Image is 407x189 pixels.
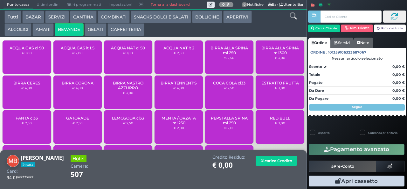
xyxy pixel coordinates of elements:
[275,56,285,60] small: € 3,00
[223,11,252,23] button: APERITIVI
[105,0,136,9] span: Impostazioni
[309,64,322,69] strong: Sconto
[309,96,328,101] strong: Da Pagare
[21,162,35,167] span: In casa
[309,144,404,155] button: Pagamento avanzato
[309,80,322,85] strong: Pagato
[33,0,63,9] span: Ultimi ordini
[213,81,245,85] span: COCA COLA cl33
[21,86,32,90] small: € 4,00
[71,171,101,178] h1: 507
[275,86,285,90] small: € 3,00
[308,38,330,48] a: Ordine
[71,155,86,162] h3: Hotel
[368,131,397,135] label: Comanda prioritaria
[4,11,21,23] button: Tutti
[392,64,405,69] strong: 0,00 €
[328,50,366,55] span: 101359106323687067
[71,164,88,169] h4: Camera:
[161,81,197,85] span: BIRRA TENNENT'S
[210,46,248,55] span: BIRRA ALLA SPINA ml 250
[160,116,198,125] span: MENTA / ORZATA ml 250
[66,116,89,120] span: GATORADE
[112,116,144,120] span: LEMOSODA cl33
[392,80,405,85] strong: 0,00 €
[123,121,133,125] small: € 2,50
[308,56,406,61] div: Nessun articolo selezionato
[32,23,54,36] button: AMARI
[222,2,225,7] b: 0
[275,121,285,125] small: € 3,00
[163,46,194,50] span: ACQUA NAT lt 2
[21,154,64,161] b: [PERSON_NAME]
[374,25,406,32] button: Rimuovi tutto
[173,86,184,90] small: € 4,00
[392,72,405,77] strong: 0,00 €
[212,155,245,160] h4: Credito Residuo:
[22,11,44,23] button: BAZAR
[353,38,373,48] a: Note
[392,88,405,93] strong: 0,00 €
[309,176,404,186] button: Apri cassetto
[212,161,245,169] h1: € 0,00
[62,81,93,85] span: BIRRA CORONA
[13,81,40,85] span: BIRRA CERES
[308,25,340,32] button: Cerca Cliente
[61,46,94,50] span: ACQUA GAS lt 1.5
[192,11,222,23] button: BOLLICINE
[352,105,362,109] strong: Segue
[123,91,133,95] small: € 3,00
[330,38,353,48] a: Servizi
[210,116,248,125] span: PEPSI ALLA SPINA ml 250
[310,50,327,55] span: Ordine :
[63,0,105,9] span: Ritiri programmati
[392,96,405,101] strong: 0,00 €
[109,81,147,90] span: BIRRA NASTRO AZZURRO
[224,126,235,130] small: € 2,00
[174,126,184,130] small: € 2,00
[3,0,33,9] span: Punto cassa
[10,46,44,50] span: ACQUA GAS cl 50
[107,23,144,36] button: CAFFETTERIA
[85,23,107,36] button: GELATI
[72,86,83,90] small: € 4,00
[123,51,133,55] small: € 1,00
[45,11,69,23] button: SERVIZI
[224,86,234,90] small: € 2,50
[98,11,130,23] button: COMBINATI
[341,25,373,32] button: Rim. Cliente
[70,11,97,23] button: CANTINA
[7,155,19,167] img: Michela Barbaro
[4,23,31,36] button: ALCOLICI
[270,116,290,120] span: RED BULL
[321,11,381,23] input: Codice Cliente
[22,51,32,55] small: € 1,00
[16,116,38,120] span: FANTA cl33
[256,156,297,166] button: Ricarica Credito
[261,81,299,85] span: ESTRATTO FRUTTA
[22,121,32,125] small: € 2,50
[7,169,18,174] h4: Card:
[147,0,193,9] a: Torna alla dashboard
[55,23,83,36] button: BEVANDE
[309,161,376,172] button: Pre-Conto
[72,121,83,125] small: € 2,50
[174,51,184,55] small: € 2,50
[111,46,145,50] span: ACQUA NAT cl 50
[242,2,247,8] span: 0
[224,56,234,60] small: € 2,50
[309,72,320,77] strong: Totale
[309,88,324,93] strong: Da Dare
[131,11,191,23] button: SNACKS DOLCI E SALATI
[72,51,83,55] small: € 2,00
[318,131,330,135] label: Asporto
[261,46,299,55] span: BIRRA ALLA SPINA ml 300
